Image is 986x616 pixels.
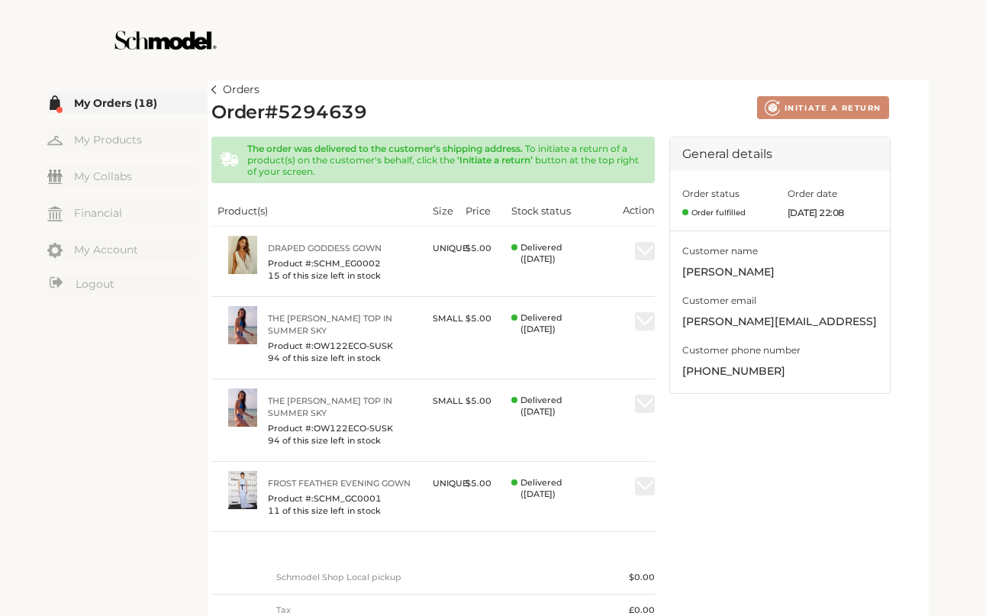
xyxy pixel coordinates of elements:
span: Product #: SCHM_GC0001 [268,492,420,505]
span: Delivered [520,395,610,406]
span: 94 of this size left in stock [268,352,420,364]
span: $ 5.00 [466,478,491,489]
span: [PERSON_NAME] [682,263,878,282]
span: The order was delivered to the customer’s shipping address. [247,143,523,154]
span: £0.00 [629,605,655,615]
span: Delivered [511,395,610,418]
span: Delivered [520,242,610,253]
a: Logout [47,275,208,294]
span: Customer name [682,243,878,259]
h2: Order # 5294639 [211,102,367,124]
span: Order fulfilled [682,207,746,218]
span: 11 of this size left in stock [268,505,420,517]
span: Customer email [682,293,878,308]
a: Financial [47,202,208,224]
span: Delivered [520,477,610,489]
th: Stock status [505,195,595,227]
button: INITIATE A RETURN [757,96,889,119]
th: Product(s) [211,195,427,227]
span: Product #: SCHM_EG0002 [268,257,420,269]
div: UNIQUE [433,236,468,260]
span: Schmodel Shop Local pickup [276,572,401,582]
img: my-hanger.svg [47,133,63,148]
span: Customer phone number [682,343,878,358]
img: my-financial.svg [47,206,63,221]
a: Frost Feather Evening Gown [268,477,420,489]
a: My Products [47,128,208,150]
a: Orders [211,81,259,99]
th: Size [427,195,459,227]
a: The [PERSON_NAME] Top in Summer Sky [268,395,420,419]
div: Menu [47,92,208,296]
a: My Collabs [47,165,208,187]
span: [DATE] 22:08 [788,207,878,218]
span: 15 of this size left in stock [268,269,420,282]
span: $ 5.00 [466,313,491,324]
img: my-account.svg [47,243,63,258]
span: [PHONE_NUMBER] [682,363,878,381]
span: Order date [788,188,837,199]
a: The [PERSON_NAME] Top in Summer Sky [268,312,420,337]
span: $ 5.00 [466,395,491,406]
span: General details [682,147,772,161]
a: Draped Goddess Gown [268,242,420,254]
div: To initiate a return of a product(s) on the customer's behalf, click the button at the top right ... [238,143,643,177]
img: my-order.svg [47,95,63,111]
span: INITIATE A RETURN [785,103,881,113]
span: Delivered [511,242,610,265]
span: $ 5.00 [466,243,491,253]
span: kavya+hayat@providence.pw [682,313,878,331]
span: 94 of this size left in stock [268,434,420,447]
span: Delivered [511,477,610,500]
span: Action [623,204,655,216]
span: Tax [276,605,291,615]
div: UNIQUE [433,471,468,495]
span: Delivered [511,312,610,335]
div: SMALL [433,389,463,413]
a: My Account [47,238,208,260]
img: left-arrow.svg [211,85,217,94]
span: Delivered [520,312,610,324]
span: $ 0.00 [629,572,655,582]
a: My Orders (18) [47,92,208,114]
th: Price [459,195,505,227]
span: Product #: OW122ECO-SUSK [268,340,420,352]
span: Product #: OW122ECO-SUSK [268,422,420,434]
div: SMALL [433,306,463,331]
img: my-friends.svg [47,169,63,184]
span: ‘Initiate a return’ [457,154,533,166]
span: Order status [682,188,739,199]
